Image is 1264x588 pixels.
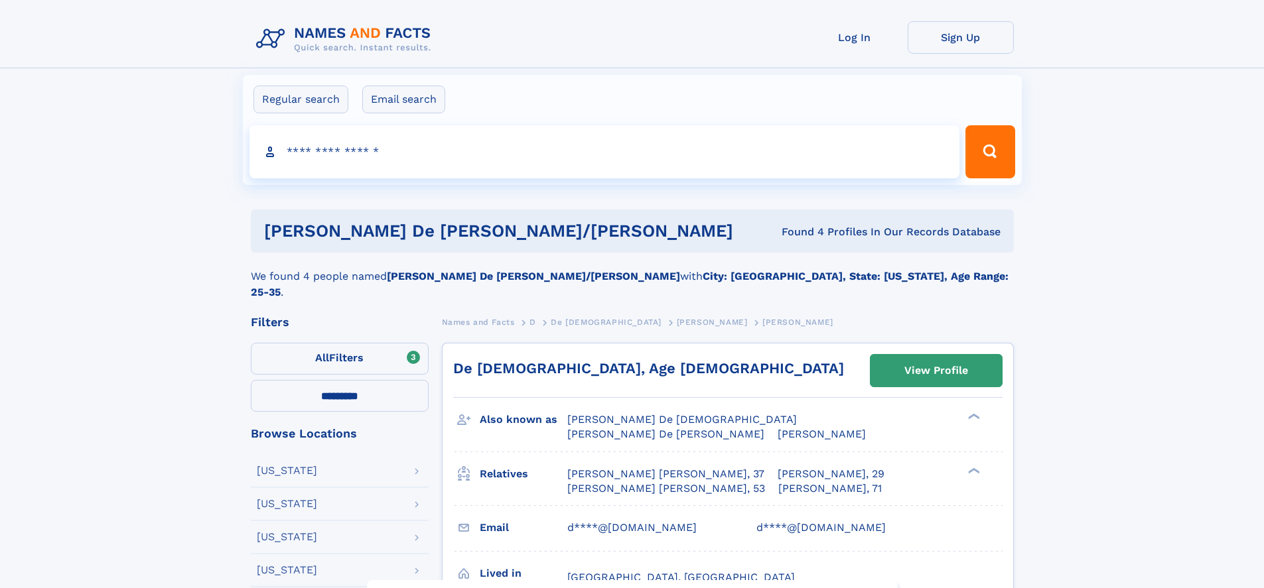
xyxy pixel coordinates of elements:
div: Browse Locations [251,428,429,440]
input: search input [249,125,960,178]
button: Search Button [965,125,1015,178]
img: Logo Names and Facts [251,21,442,57]
span: [PERSON_NAME] De [PERSON_NAME] [567,428,764,440]
a: [PERSON_NAME], 71 [778,481,882,496]
div: [US_STATE] [257,565,317,575]
span: [PERSON_NAME] [762,318,833,327]
div: ❯ [965,412,981,421]
label: Filters [251,343,429,375]
span: [PERSON_NAME] De [DEMOGRAPHIC_DATA] [567,413,797,426]
h3: Relatives [480,463,567,485]
span: D [529,318,536,327]
div: View Profile [904,355,968,386]
span: [GEOGRAPHIC_DATA], [GEOGRAPHIC_DATA] [567,571,795,583]
span: De [DEMOGRAPHIC_DATA] [551,318,662,327]
label: Regular search [253,86,348,113]
div: Filters [251,316,429,328]
h1: [PERSON_NAME] de [PERSON_NAME]/[PERSON_NAME] [264,223,758,239]
b: [PERSON_NAME] De [PERSON_NAME]/[PERSON_NAME] [387,270,680,282]
div: [US_STATE] [257,532,317,542]
b: City: [GEOGRAPHIC_DATA], State: [US_STATE], Age Range: 25-35 [251,270,1009,298]
a: Sign Up [908,21,1014,54]
a: Log In [802,21,908,54]
span: [PERSON_NAME] [778,428,866,440]
div: [US_STATE] [257,499,317,509]
a: [PERSON_NAME] [677,314,748,330]
a: D [529,314,536,330]
a: [PERSON_NAME] [PERSON_NAME], 53 [567,481,765,496]
a: De [DEMOGRAPHIC_DATA], Age [DEMOGRAPHIC_DATA] [453,360,844,377]
h3: Email [480,516,567,539]
span: [PERSON_NAME] [677,318,748,327]
a: [PERSON_NAME] [PERSON_NAME], 37 [567,467,764,481]
h3: Lived in [480,562,567,585]
div: We found 4 people named with . [251,253,1014,300]
h3: Also known as [480,408,567,431]
a: View Profile [871,355,1002,386]
div: Found 4 Profiles In Our Records Database [757,225,1001,239]
div: [US_STATE] [257,465,317,476]
div: ❯ [965,466,981,475]
a: Names and Facts [442,314,515,330]
label: Email search [362,86,445,113]
a: De [DEMOGRAPHIC_DATA] [551,314,662,330]
a: [PERSON_NAME], 29 [778,467,884,481]
span: All [315,351,329,364]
